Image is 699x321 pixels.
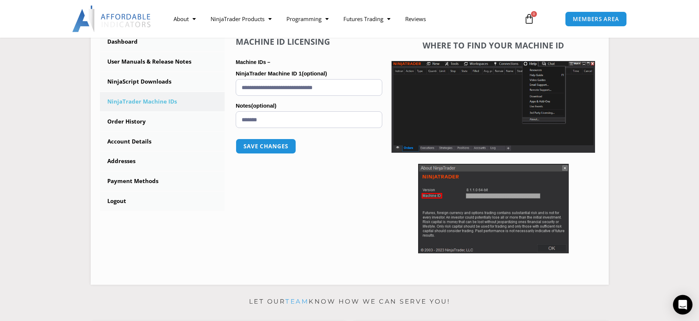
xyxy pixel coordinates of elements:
[100,52,225,71] a: User Manuals & Release Notes
[285,298,309,305] a: team
[513,8,545,30] a: 0
[166,10,203,27] a: About
[100,92,225,111] a: NinjaTrader Machine IDs
[100,132,225,151] a: Account Details
[100,152,225,171] a: Addresses
[391,61,595,153] img: Screenshot 2025-01-17 1155544 | Affordable Indicators – NinjaTrader
[391,40,595,50] h4: Where to find your Machine ID
[236,139,296,154] button: Save changes
[236,68,382,79] label: NinjaTrader Machine ID 1
[251,102,276,109] span: (optional)
[531,11,537,17] span: 0
[565,11,627,27] a: MEMBERS AREA
[673,295,693,315] div: Open Intercom Messenger
[418,164,569,253] img: Screenshot 2025-01-17 114931 | Affordable Indicators – NinjaTrader
[72,6,152,32] img: LogoAI | Affordable Indicators – NinjaTrader
[279,10,336,27] a: Programming
[236,59,270,65] strong: Machine IDs –
[336,10,398,27] a: Futures Trading
[573,16,619,22] span: MEMBERS AREA
[236,100,382,111] label: Notes
[100,172,225,191] a: Payment Methods
[100,32,225,51] a: Dashboard
[398,10,433,27] a: Reviews
[166,10,515,27] nav: Menu
[100,72,225,91] a: NinjaScript Downloads
[100,112,225,131] a: Order History
[100,32,225,211] nav: Account pages
[203,10,279,27] a: NinjaTrader Products
[100,192,225,211] a: Logout
[91,296,609,308] p: Let our know how we can serve you!
[302,70,327,77] span: (optional)
[236,37,382,46] h4: Machine ID Licensing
